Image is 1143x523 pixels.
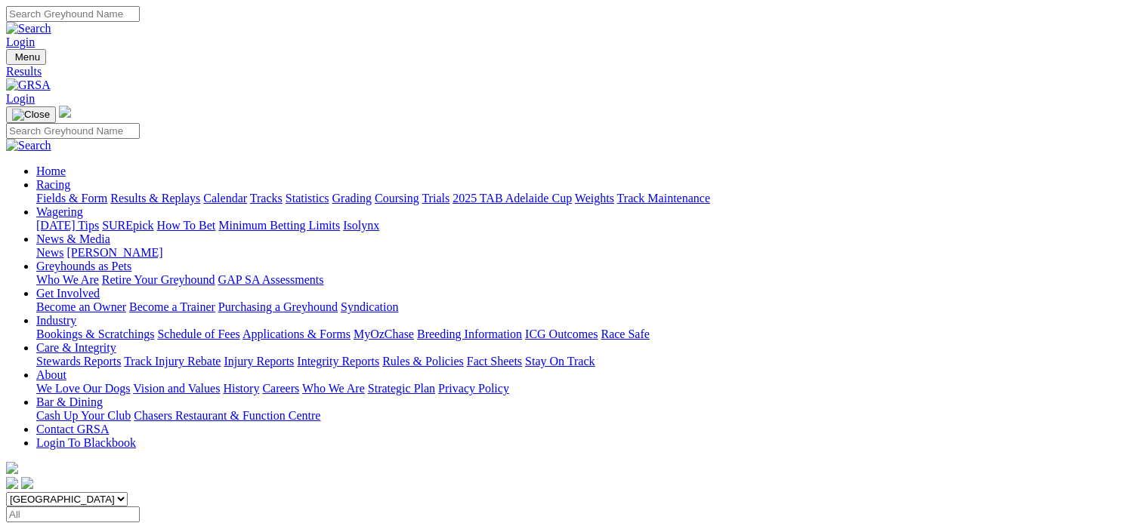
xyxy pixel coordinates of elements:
div: Industry [36,328,1137,341]
a: Login To Blackbook [36,436,136,449]
a: How To Bet [157,219,216,232]
div: Care & Integrity [36,355,1137,368]
a: ICG Outcomes [525,328,598,340]
img: Search [6,22,51,35]
a: Syndication [341,300,398,313]
a: Chasers Restaurant & Function Centre [134,409,320,422]
div: Wagering [36,219,1137,232]
a: Careers [262,382,299,395]
input: Search [6,123,140,139]
a: Coursing [375,192,419,205]
a: Become an Owner [36,300,126,313]
a: Login [6,92,35,105]
div: Bar & Dining [36,409,1137,423]
a: Get Involved [36,287,100,300]
a: Purchasing a Greyhound [218,300,338,313]
a: Fields & Form [36,192,107,205]
img: GRSA [6,78,51,92]
a: Weights [575,192,614,205]
div: News & Media [36,246,1137,260]
a: [PERSON_NAME] [66,246,162,259]
a: Who We Are [302,382,365,395]
a: [DATE] Tips [36,219,99,232]
a: Grading [332,192,372,205]
a: Track Injury Rebate [124,355,221,368]
a: Injury Reports [224,355,294,368]
a: Privacy Policy [438,382,509,395]
a: SUREpick [102,219,153,232]
a: Wagering [36,205,83,218]
a: Stay On Track [525,355,595,368]
a: Tracks [250,192,283,205]
a: Breeding Information [417,328,522,340]
a: Fact Sheets [467,355,522,368]
img: twitter.svg [21,477,33,489]
a: Statistics [286,192,329,205]
a: Bookings & Scratchings [36,328,154,340]
a: Greyhounds as Pets [36,260,131,272]
a: Rules & Policies [382,355,464,368]
div: Greyhounds as Pets [36,273,1137,287]
a: MyOzChase [354,328,414,340]
a: Calendar [203,192,247,205]
a: 2025 TAB Adelaide Cup [453,192,572,205]
a: Integrity Reports [297,355,379,368]
a: Isolynx [343,219,379,232]
a: Who We Are [36,273,99,286]
a: Become a Trainer [129,300,215,313]
span: Menu [15,51,40,63]
a: Results & Replays [110,192,200,205]
a: Race Safe [601,328,649,340]
img: Close [12,109,50,121]
a: News & Media [36,232,110,245]
div: About [36,382,1137,395]
a: Login [6,35,35,48]
a: Minimum Betting Limits [218,219,340,232]
a: Trials [422,192,449,205]
a: Racing [36,178,70,191]
input: Select date [6,506,140,522]
a: Strategic Plan [368,382,435,395]
a: Contact GRSA [36,423,109,435]
button: Toggle navigation [6,106,56,123]
a: Stewards Reports [36,355,121,368]
a: Results [6,65,1137,78]
button: Toggle navigation [6,49,46,65]
a: Industry [36,314,76,327]
a: GAP SA Assessments [218,273,324,286]
a: Vision and Values [133,382,220,395]
img: logo-grsa-white.png [59,106,71,118]
a: History [223,382,259,395]
a: Home [36,165,66,177]
img: Search [6,139,51,152]
a: Bar & Dining [36,395,103,408]
img: logo-grsa-white.png [6,462,18,474]
div: Racing [36,192,1137,205]
img: facebook.svg [6,477,18,489]
a: Schedule of Fees [157,328,239,340]
input: Search [6,6,140,22]
div: Get Involved [36,300,1137,314]
a: About [36,368,66,381]
a: Care & Integrity [36,341,116,354]
a: Applications & Forms [243,328,351,340]
a: News [36,246,63,259]
a: Track Maintenance [617,192,710,205]
a: Retire Your Greyhound [102,273,215,286]
a: We Love Our Dogs [36,382,130,395]
a: Cash Up Your Club [36,409,131,422]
